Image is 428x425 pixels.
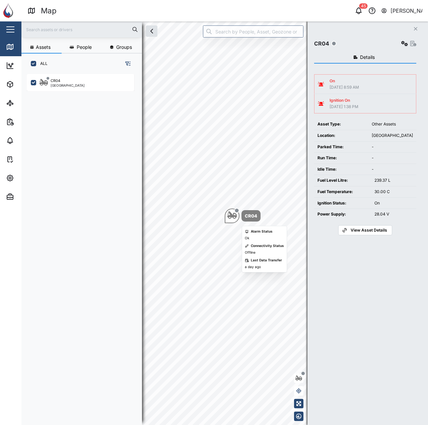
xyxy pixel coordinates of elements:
[330,84,359,91] div: [DATE] 8:59 AM
[17,62,48,69] div: Dashboard
[17,81,38,88] div: Assets
[374,200,413,206] div: On
[390,7,423,15] div: [PERSON_NAME]
[225,208,261,223] div: Map marker
[372,121,413,127] div: Other Assets
[245,250,256,255] div: Offline
[41,5,57,17] div: Map
[17,193,37,200] div: Admin
[317,144,365,150] div: Parked Time:
[317,155,365,161] div: Run Time:
[251,229,273,234] div: Alarm Status
[372,166,413,173] div: -
[374,177,413,184] div: 239.37 L
[330,78,359,84] div: On
[17,118,40,125] div: Reports
[330,97,358,104] div: Ignition On
[317,133,365,139] div: Location:
[17,156,36,163] div: Tasks
[77,45,92,50] span: People
[203,25,303,37] input: Search by People, Asset, Geozone or Place
[317,200,368,206] div: Ignition Status:
[317,189,368,195] div: Fuel Temperature:
[317,121,365,127] div: Asset Type:
[245,264,261,270] div: a day ago
[351,226,387,235] span: View Asset Details
[372,133,413,139] div: [GEOGRAPHIC_DATA]
[17,174,41,182] div: Settings
[245,212,257,219] div: CR04
[381,6,423,15] button: [PERSON_NAME]
[317,211,368,218] div: Power Supply:
[359,3,368,9] div: 45
[51,78,60,84] div: CR04
[21,21,428,425] canvas: Map
[245,236,249,241] div: Ok
[251,243,284,249] div: Connectivity Status
[36,61,48,66] label: ALL
[51,84,85,87] div: [GEOGRAPHIC_DATA]
[314,39,329,48] div: CR04
[36,45,51,50] span: Assets
[17,99,33,107] div: Sites
[116,45,132,50] span: Groups
[338,225,392,235] a: View Asset Details
[3,3,18,18] img: Main Logo
[372,155,413,161] div: -
[251,258,282,263] div: Last Data Transfer
[17,137,38,144] div: Alarms
[27,72,142,420] div: grid
[317,166,365,173] div: Idle Time:
[372,144,413,150] div: -
[317,177,368,184] div: Fuel Level Litre:
[17,43,32,51] div: Map
[25,24,138,34] input: Search assets or drivers
[374,211,413,218] div: 28.04 V
[330,104,358,110] div: [DATE] 1:38 PM
[360,55,375,60] span: Details
[374,189,413,195] div: 30.00 C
